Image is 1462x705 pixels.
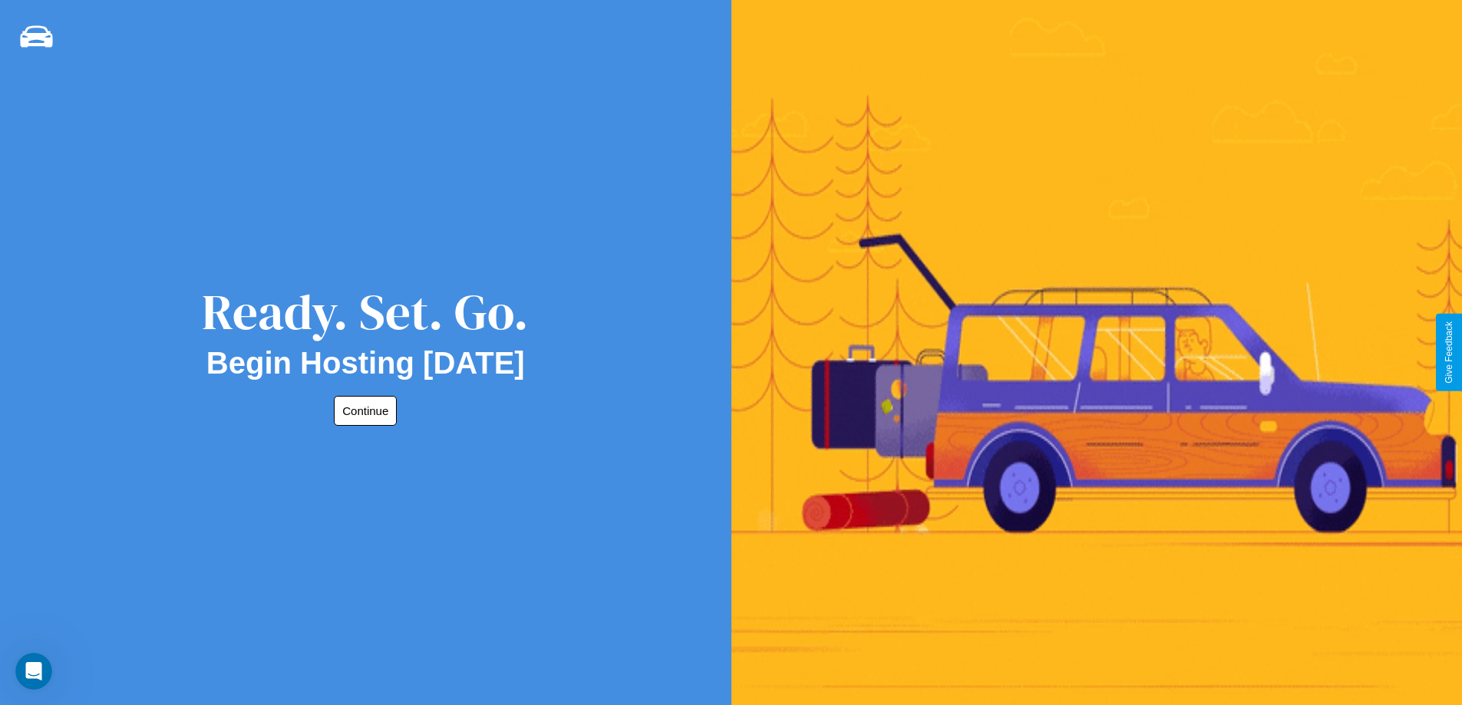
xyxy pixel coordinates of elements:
h2: Begin Hosting [DATE] [206,346,525,381]
div: Ready. Set. Go. [202,278,529,346]
div: Give Feedback [1444,321,1454,384]
iframe: Intercom live chat [15,653,52,690]
button: Continue [334,396,397,426]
